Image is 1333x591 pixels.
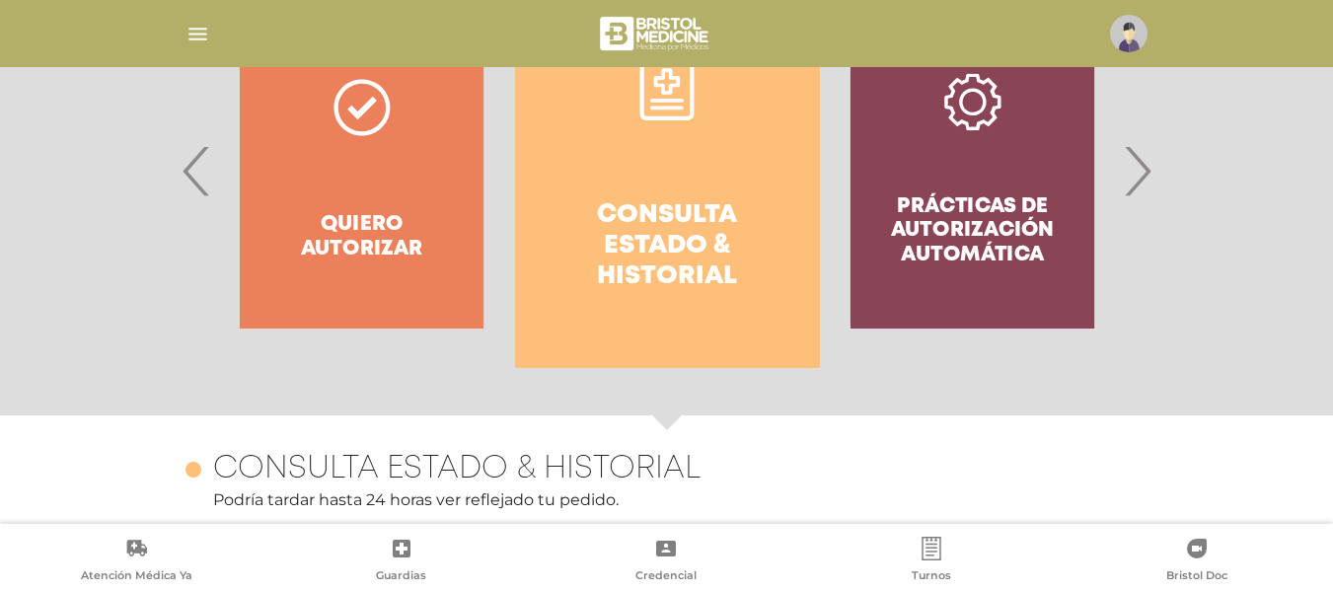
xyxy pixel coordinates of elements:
[1166,568,1227,586] span: Bristol Doc
[376,568,426,586] span: Guardias
[213,451,701,488] h4: Consulta estado & historial
[912,568,951,586] span: Turnos
[635,568,697,586] span: Credencial
[4,537,269,587] a: Atención Médica Ya
[597,10,714,57] img: bristol-medicine-blanco.png
[1110,15,1148,52] img: profile-placeholder.svg
[1064,537,1329,587] a: Bristol Doc
[269,537,535,587] a: Guardias
[1118,117,1156,224] span: Next
[534,537,799,587] a: Credencial
[551,200,784,293] h4: Consulta estado & historial
[799,537,1065,587] a: Turnos
[81,568,192,586] span: Atención Médica Ya
[185,22,210,46] img: Cober_menu-lines-white.svg
[178,117,216,224] span: Previous
[185,488,1148,512] p: Podría tardar hasta 24 horas ver reflejado tu pedido.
